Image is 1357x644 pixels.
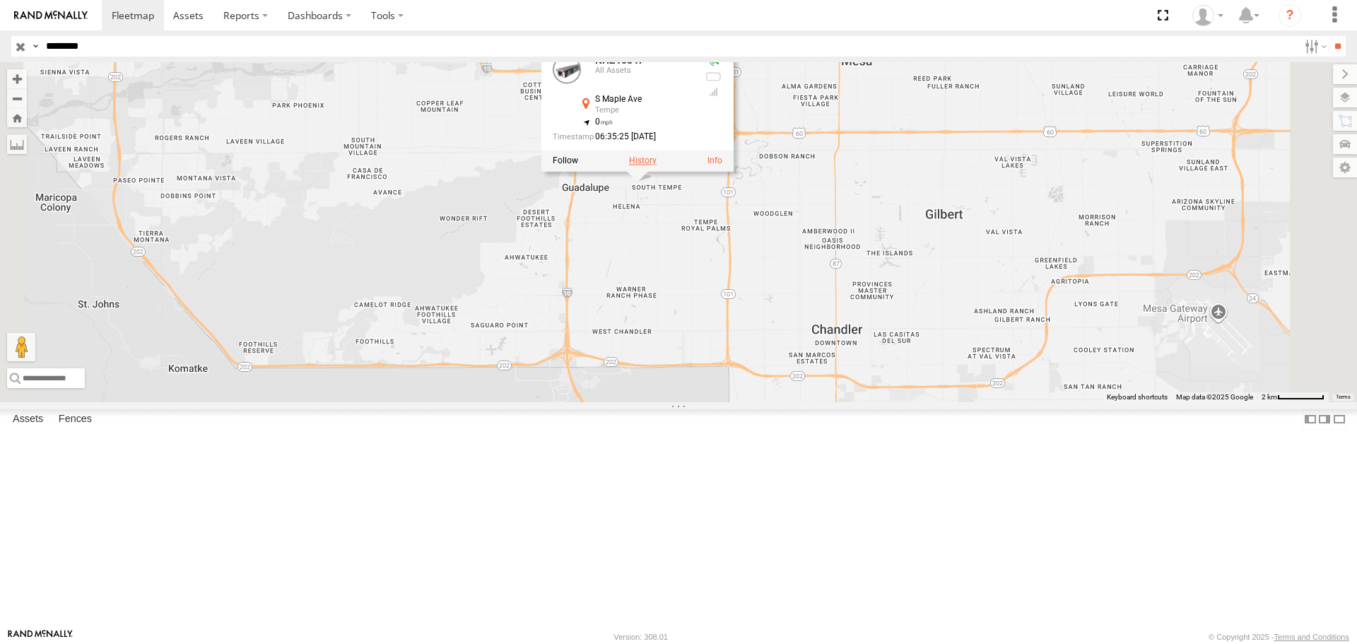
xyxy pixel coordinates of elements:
[1317,409,1332,430] label: Dock Summary Table to the Right
[1336,394,1351,399] a: Terms (opens in new tab)
[7,69,27,88] button: Zoom in
[1299,36,1329,57] label: Search Filter Options
[1279,4,1301,27] i: ?
[553,56,581,84] a: View Asset Details
[1262,393,1277,401] span: 2 km
[595,117,613,127] span: 0
[1274,633,1349,641] a: Terms and Conditions
[707,156,722,166] a: View Asset Details
[553,156,578,166] label: Realtime tracking of Asset
[30,36,41,57] label: Search Query
[1176,393,1253,401] span: Map data ©2025 Google
[7,88,27,108] button: Zoom out
[553,133,694,142] div: Date/time of location update
[595,67,694,76] div: All Assets
[14,11,88,21] img: rand-logo.svg
[7,333,35,361] button: Drag Pegman onto the map to open Street View
[6,410,50,430] label: Assets
[8,630,73,644] a: Visit our Website
[1303,409,1317,430] label: Dock Summary Table to the Left
[7,108,27,127] button: Zoom Home
[595,95,694,105] div: S Maple Ave
[1333,158,1357,177] label: Map Settings
[705,87,722,98] div: Last Event GSM Signal Strength
[7,134,27,154] label: Measure
[595,107,694,115] div: Tempe
[1107,392,1168,402] button: Keyboard shortcuts
[1209,633,1349,641] div: © Copyright 2025 -
[629,156,657,166] label: View Asset History
[1332,409,1346,430] label: Hide Summary Table
[705,71,722,83] div: No battery health information received from this device.
[1257,392,1329,402] button: Map Scale: 2 km per 63 pixels
[52,410,99,430] label: Fences
[1187,5,1228,26] div: Zulema McIntosch
[614,633,668,641] div: Version: 308.01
